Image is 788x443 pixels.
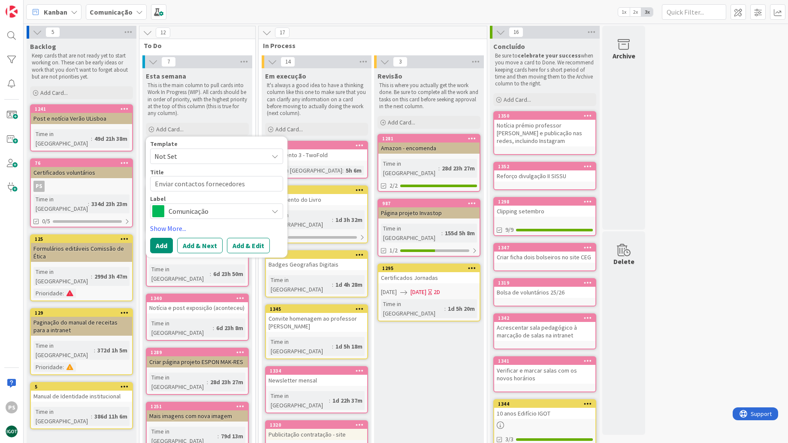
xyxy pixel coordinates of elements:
[151,295,248,301] div: 1340
[332,342,333,351] span: :
[498,315,595,321] div: 1342
[92,134,130,143] div: 49d 21h 38m
[332,215,333,225] span: :
[147,403,248,410] div: 1251
[275,125,303,133] span: Add Card...
[147,294,248,313] div: 1340Notícia e post exposição (aconteceu)
[31,243,132,262] div: Formulários editáveis Comissão de Ética
[266,429,367,440] div: Publicitação contratação - site
[389,246,398,255] span: 1/2
[270,306,367,312] div: 1345
[494,112,595,120] div: 1350
[441,228,443,238] span: :
[618,8,630,16] span: 1x
[444,304,446,313] span: :
[266,305,367,332] div: 1345Convite homenagem ao professor [PERSON_NAME]
[494,112,595,146] div: 1350Notícia prémio professor [PERSON_NAME] e publicação nas redes, incluindo Instagram
[266,149,367,161] div: Orçamento 3 - TwoFold
[30,42,56,51] span: Backlog
[177,238,223,253] button: Add & Next
[266,259,367,270] div: Badges Geografias Digitais
[269,166,342,175] div: Time in [GEOGRAPHIC_DATA]
[146,72,186,80] span: Esta semana
[31,167,132,178] div: Certificados voluntários
[154,151,262,162] span: Not Set
[494,365,595,384] div: Verificar e marcar salas com os novos horários
[265,72,306,80] span: Em execução
[144,41,245,50] span: To Do
[498,164,595,170] div: 1352
[434,288,440,297] div: 2D
[31,159,132,167] div: 76
[270,143,367,149] div: 1343
[498,358,595,364] div: 1341
[149,264,210,283] div: Time in [GEOGRAPHIC_DATA]
[161,57,176,67] span: 7
[266,367,367,386] div: 1334Newsletter mensal
[378,200,480,207] div: 987
[266,375,367,386] div: Newsletter mensal
[94,346,95,355] span: :
[333,215,365,225] div: 1d 3h 32m
[263,41,476,50] span: In Process
[266,251,367,259] div: 1346
[33,267,91,286] div: Time in [GEOGRAPHIC_DATA]
[35,310,132,316] div: 129
[217,431,219,441] span: :
[494,163,595,170] div: 1352
[613,256,634,267] div: Delete
[92,272,130,281] div: 299d 3h 47m
[148,82,247,117] p: This is the main column to pull cards into Work In Progress (WIP). All cards should be in order o...
[382,200,480,206] div: 987
[494,279,595,287] div: 1319
[498,245,595,251] div: 1347
[33,181,45,192] div: PS
[18,1,39,12] span: Support
[266,421,367,429] div: 1320
[630,8,641,16] span: 2x
[494,400,595,419] div: 134410 anos Edifício IGOT
[95,346,130,355] div: 372d 1h 5m
[641,8,653,16] span: 3x
[378,264,480,283] div: 1295Certificados Jornadas
[505,225,513,234] span: 9/9
[147,302,248,313] div: Notícia e post exposição (aconteceu)
[494,357,595,365] div: 1341
[344,166,364,175] div: 5h 6m
[40,89,68,97] span: Add Card...
[393,57,408,67] span: 3
[438,164,440,173] span: :
[33,288,63,298] div: Prioridade
[266,186,367,194] div: 1348
[494,314,595,322] div: 1342
[266,313,367,332] div: Convite homenagem ao professor [PERSON_NAME]
[33,362,63,372] div: Prioridade
[495,52,595,87] p: Be sure to when you move a card to Done. We recommend keeping cards here for s short period of ti...
[494,244,595,252] div: 1347
[330,396,365,405] div: 1d 22h 37m
[378,200,480,218] div: 987Página projeto Invastop
[440,164,477,173] div: 28d 23h 27m
[266,251,367,270] div: 1346Badges Geografias Digitais
[494,314,595,341] div: 1342Acrescentar sala pedagógico à marcação de salas na intranet
[388,118,415,126] span: Add Card...
[378,135,480,143] div: 1281
[63,288,64,298] span: :
[211,269,245,279] div: 6d 23h 50m
[378,135,480,154] div: 1281Amazon - encomenda
[378,143,480,154] div: Amazon - encomenda
[494,252,595,263] div: Criar ficha dois bolseiros no site CEG
[150,176,283,191] textarea: Enviar contactos fornecedores
[32,52,131,80] p: Keep cards that are not ready yet to start working on. These can be early ideas or work that you ...
[151,404,248,410] div: 1251
[494,163,595,182] div: 1352Reforço divulgação II SISSU
[275,27,290,38] span: 17
[504,96,531,103] span: Add Card...
[6,401,18,413] div: PS
[63,362,64,372] span: :
[378,272,480,283] div: Certificados Jornadas
[377,72,402,80] span: Revisão
[91,134,92,143] span: :
[494,408,595,419] div: 10 anos Edifício IGOT
[156,125,184,133] span: Add Card...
